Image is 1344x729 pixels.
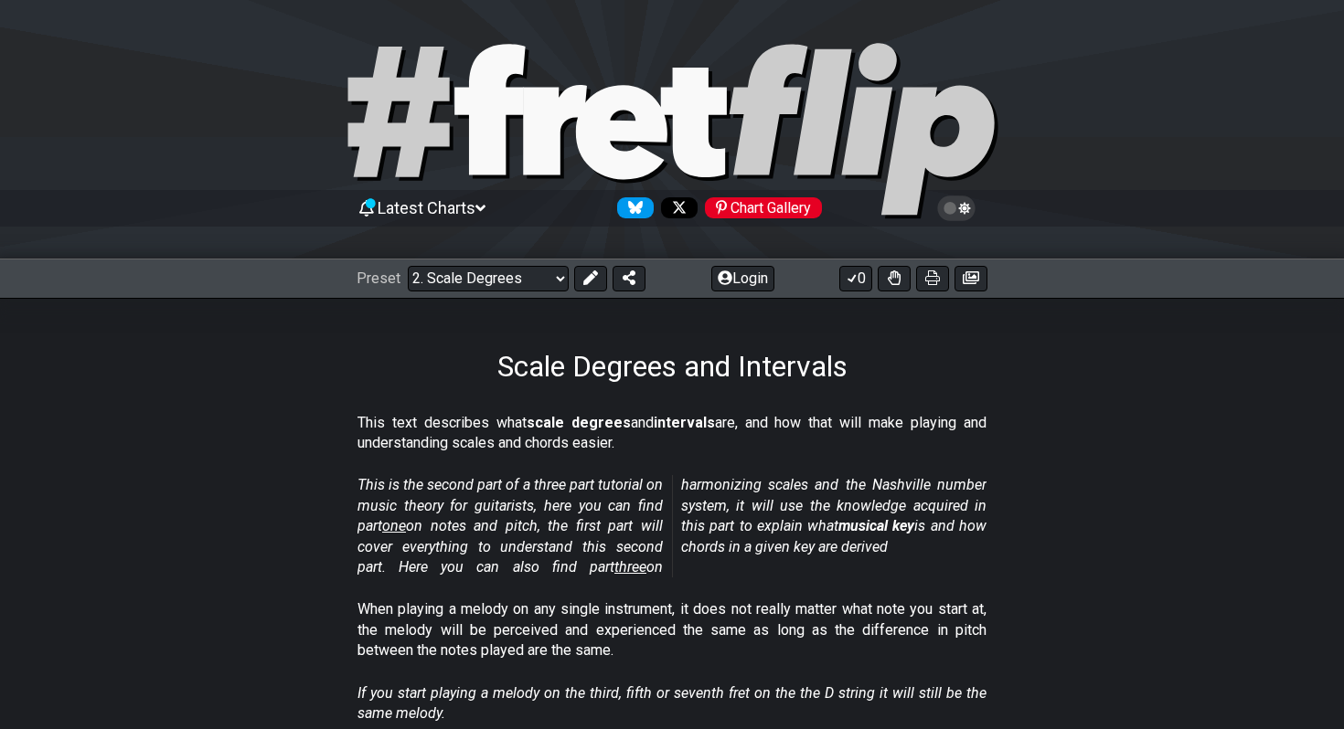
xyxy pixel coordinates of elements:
div: Chart Gallery [705,197,822,218]
span: three [614,558,646,576]
span: Toggle light / dark theme [946,200,967,217]
a: Follow #fretflip at Bluesky [610,197,654,218]
button: Share Preset [613,266,645,291]
strong: musical key [838,517,914,534]
a: Follow #fretflip at X [654,197,698,218]
select: Preset [408,266,569,291]
button: Create image [955,266,987,291]
a: #fretflip at Pinterest [698,197,822,218]
span: one [382,517,406,534]
em: This is the second part of a three part tutorial on music theory for guitarists, here you can fin... [357,476,987,576]
p: This text describes what and are, and how that will make playing and understanding scales and cho... [357,413,987,454]
em: If you start playing a melody on the third, fifth or seventh fret on the the D string it will sti... [357,684,987,722]
span: Latest Charts [378,198,475,217]
h1: Scale Degrees and Intervals [497,349,848,384]
button: Print [916,266,949,291]
p: When playing a melody on any single instrument, it does not really matter what note you start at,... [357,599,987,660]
strong: intervals [654,414,715,431]
strong: scale degrees [527,414,631,431]
button: Edit Preset [574,266,607,291]
span: Preset [357,269,400,287]
button: Login [711,266,774,291]
button: Toggle Dexterity for all fretkits [878,266,911,291]
button: 0 [839,266,872,291]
